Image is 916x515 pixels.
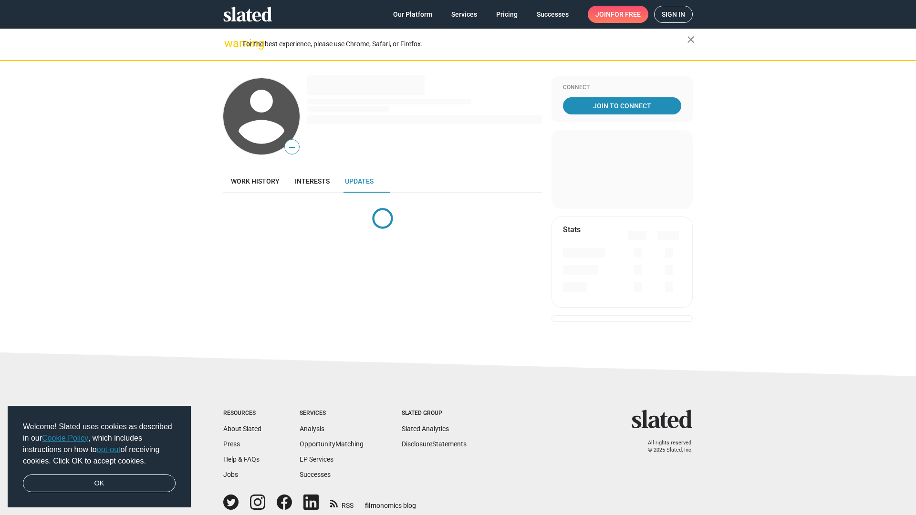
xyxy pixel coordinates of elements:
mat-icon: warning [224,38,236,49]
a: Sign in [654,6,693,23]
span: Join To Connect [565,97,679,114]
a: Work history [223,170,287,193]
a: Cookie Policy [42,434,88,442]
div: Resources [223,410,261,417]
a: Analysis [300,425,324,433]
span: Join [595,6,641,23]
a: Updates [337,170,381,193]
span: Services [451,6,477,23]
a: filmonomics blog [365,494,416,510]
div: cookieconsent [8,406,191,508]
a: Help & FAQs [223,455,260,463]
a: Successes [300,471,331,478]
div: For the best experience, please use Chrome, Safari, or Firefox. [242,38,687,51]
a: Interests [287,170,337,193]
a: Press [223,440,240,448]
a: Joinfor free [588,6,648,23]
span: Sign in [662,6,685,22]
a: Slated Analytics [402,425,449,433]
a: DisclosureStatements [402,440,467,448]
span: Pricing [496,6,518,23]
a: dismiss cookie message [23,474,176,493]
a: Services [444,6,485,23]
span: Work history [231,177,280,185]
a: OpportunityMatching [300,440,364,448]
span: for free [611,6,641,23]
div: Connect [563,84,681,92]
mat-card-title: Stats [563,225,581,235]
a: Successes [529,6,576,23]
span: — [285,141,299,154]
span: Successes [537,6,569,23]
a: Our Platform [385,6,440,23]
a: EP Services [300,455,333,463]
a: About Slated [223,425,261,433]
span: Interests [295,177,330,185]
a: Join To Connect [563,97,681,114]
div: Services [300,410,364,417]
div: Slated Group [402,410,467,417]
span: Updates [345,177,374,185]
span: film [365,502,376,509]
a: Pricing [489,6,525,23]
mat-icon: close [685,34,697,45]
a: opt-out [97,445,121,453]
a: Jobs [223,471,238,478]
a: RSS [330,495,354,510]
span: Our Platform [393,6,432,23]
p: All rights reserved. © 2025 Slated, Inc. [638,440,693,453]
span: Welcome! Slated uses cookies as described in our , which includes instructions on how to of recei... [23,421,176,467]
